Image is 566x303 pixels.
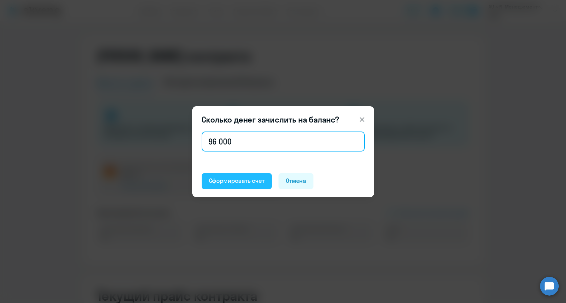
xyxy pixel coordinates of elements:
input: 1 000 000 000 ₽ [202,132,365,151]
div: Отмена [286,176,306,185]
div: Сформировать счет [209,176,265,185]
button: Отмена [279,173,314,189]
header: Сколько денег зачислить на баланс? [192,114,374,125]
button: Сформировать счет [202,173,272,189]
